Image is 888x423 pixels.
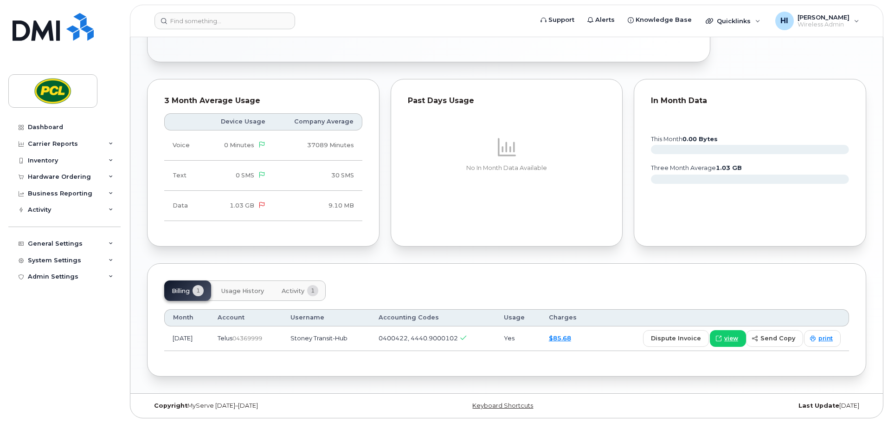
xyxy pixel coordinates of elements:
[798,13,849,21] span: [PERSON_NAME]
[581,11,621,29] a: Alerts
[595,15,615,25] span: Alerts
[643,330,709,347] button: dispute invoice
[274,191,362,221] td: 9.10 MB
[621,11,698,29] a: Knowledge Base
[682,136,718,143] tspan: 0.00 Bytes
[218,334,232,342] span: Telus
[224,142,254,149] span: 0 Minutes
[650,164,742,171] text: three month average
[408,96,606,105] div: Past Days Usage
[717,17,751,25] span: Quicklinks
[154,402,187,409] strong: Copyright
[164,191,203,221] td: Data
[282,309,370,326] th: Username
[282,326,370,351] td: Stoney Transit-Hub
[798,21,849,28] span: Wireless Admin
[154,13,295,29] input: Find something...
[164,326,209,351] td: [DATE]
[626,402,866,410] div: [DATE]
[804,330,841,347] a: print
[746,330,803,347] button: send copy
[408,164,606,172] p: No In Month Data Available
[274,113,362,130] th: Company Average
[274,161,362,191] td: 30 SMS
[548,15,574,25] span: Support
[798,402,839,409] strong: Last Update
[534,11,581,29] a: Support
[282,287,304,295] span: Activity
[164,96,362,105] div: 3 Month Average Usage
[236,172,254,179] span: 0 SMS
[379,334,458,342] span: 0400422, 4440.9000102
[495,326,541,351] td: Yes
[650,136,718,143] text: this month
[636,15,692,25] span: Knowledge Base
[472,402,533,409] a: Keyboard Shortcuts
[760,334,795,343] span: send copy
[232,335,262,342] span: 04369999
[716,164,742,171] tspan: 1.03 GB
[147,402,387,410] div: MyServe [DATE]–[DATE]
[203,113,274,130] th: Device Usage
[818,334,833,343] span: print
[549,334,571,342] a: $85.68
[651,96,849,105] div: In Month Data
[370,309,496,326] th: Accounting Codes
[651,334,701,343] span: dispute invoice
[710,330,746,347] a: view
[541,309,593,326] th: Charges
[274,130,362,161] td: 37089 Minutes
[164,161,203,191] td: Text
[307,285,318,296] span: 1
[209,309,282,326] th: Account
[164,130,203,161] td: Voice
[780,15,788,26] span: HI
[699,12,767,30] div: Quicklinks
[495,309,541,326] th: Usage
[230,202,254,209] span: 1.03 GB
[164,309,209,326] th: Month
[724,334,738,343] span: view
[769,12,866,30] div: Heather Innes
[221,287,264,295] span: Usage History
